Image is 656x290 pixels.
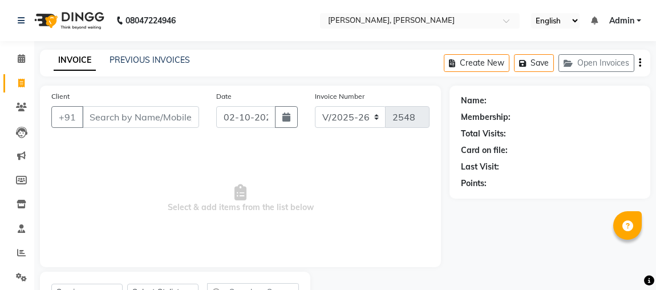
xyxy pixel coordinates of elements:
[216,91,232,102] label: Date
[558,54,634,72] button: Open Invoices
[461,128,506,140] div: Total Visits:
[54,50,96,71] a: INVOICE
[461,178,487,190] div: Points:
[29,5,107,37] img: logo
[125,5,176,37] b: 08047224946
[444,54,509,72] button: Create New
[461,95,487,107] div: Name:
[315,91,365,102] label: Invoice Number
[461,144,508,156] div: Card on file:
[514,54,554,72] button: Save
[609,15,634,27] span: Admin
[461,161,499,173] div: Last Visit:
[51,142,430,256] span: Select & add items from the list below
[608,244,645,279] iframe: chat widget
[110,55,190,65] a: PREVIOUS INVOICES
[82,106,199,128] input: Search by Name/Mobile/Email/Code
[51,106,83,128] button: +91
[461,111,511,123] div: Membership:
[51,91,70,102] label: Client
